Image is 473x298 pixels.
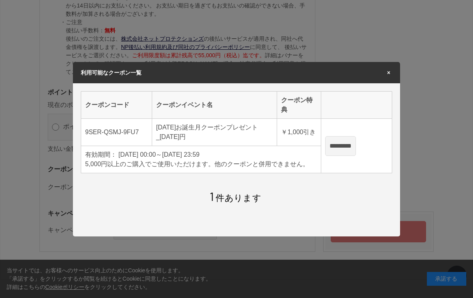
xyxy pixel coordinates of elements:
[210,193,261,203] span: 件あります
[277,92,321,119] th: クーポン特典
[81,69,142,76] span: 利用可能なクーポン一覧
[118,151,199,158] span: [DATE] 00:00～[DATE] 23:59
[81,92,152,119] th: クーポンコード
[281,129,303,135] span: ￥1,000
[277,119,321,146] td: 引き
[152,119,277,146] td: [DATE]お誕生月クーポンプレゼント_[DATE]円
[81,119,152,146] td: 9SER-QSMJ-9FU7
[152,92,277,119] th: クーポンイベント名
[85,159,317,169] div: 5,000円以上のご購入でご使用いただけます。他のクーポンと併用できません。
[85,151,117,158] span: 有効期間：
[385,70,392,75] span: ×
[210,189,214,203] span: 1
